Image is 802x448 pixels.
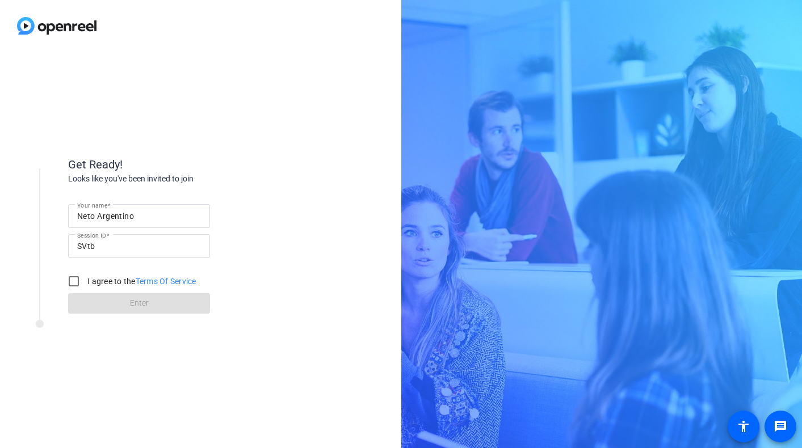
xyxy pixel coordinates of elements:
[68,173,295,185] div: Looks like you've been invited to join
[136,277,196,286] a: Terms Of Service
[737,420,750,433] mat-icon: accessibility
[85,276,196,287] label: I agree to the
[77,202,107,209] mat-label: Your name
[77,232,106,239] mat-label: Session ID
[68,156,295,173] div: Get Ready!
[774,420,787,433] mat-icon: message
